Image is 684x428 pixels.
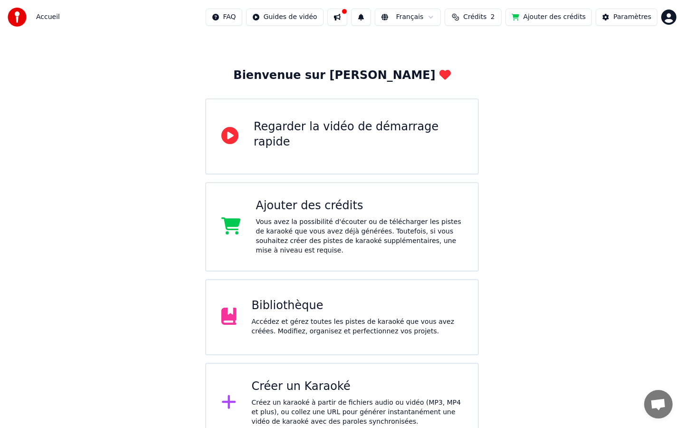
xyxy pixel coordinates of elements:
[36,12,60,22] span: Accueil
[246,9,323,26] button: Guides de vidéo
[256,198,463,214] div: Ajouter des crédits
[252,317,463,336] div: Accédez et gérez toutes les pistes de karaoké que vous avez créées. Modifiez, organisez et perfec...
[256,217,463,255] div: Vous avez la possibilité d'écouter ou de télécharger les pistes de karaoké que vous avez déjà gén...
[644,390,673,418] a: Ouvrir le chat
[206,9,242,26] button: FAQ
[233,68,450,83] div: Bienvenue sur [PERSON_NAME]
[252,298,463,313] div: Bibliothèque
[613,12,651,22] div: Paramètres
[8,8,27,27] img: youka
[596,9,657,26] button: Paramètres
[463,12,486,22] span: Crédits
[445,9,502,26] button: Crédits2
[252,379,463,394] div: Créer un Karaoké
[254,119,463,150] div: Regarder la vidéo de démarrage rapide
[252,398,463,427] div: Créez un karaoké à partir de fichiers audio ou vidéo (MP3, MP4 et plus), ou collez une URL pour g...
[505,9,592,26] button: Ajouter des crédits
[36,12,60,22] nav: breadcrumb
[491,12,495,22] span: 2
